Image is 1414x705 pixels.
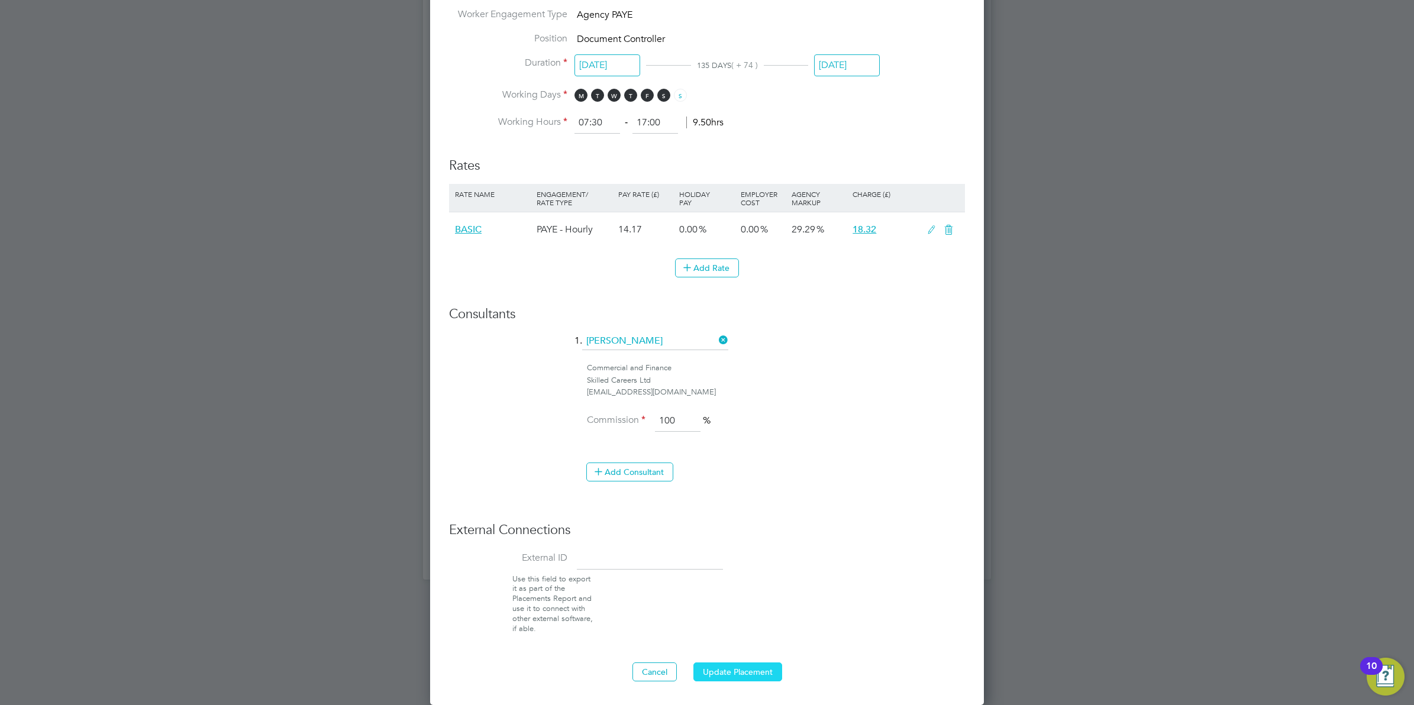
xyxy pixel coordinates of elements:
[586,414,645,426] label: Commission
[741,224,759,235] span: 0.00
[577,9,632,21] span: Agency PAYE
[574,54,640,76] input: Select one
[586,463,673,481] button: Add Consultant
[449,89,567,101] label: Working Days
[452,184,534,204] div: Rate Name
[449,306,965,323] h3: Consultants
[850,184,921,204] div: Charge (£)
[676,184,737,212] div: Holiday Pay
[615,212,676,247] div: 14.17
[693,662,782,681] button: Update Placement
[679,224,698,235] span: 0.00
[449,522,965,539] h3: External Connections
[675,258,739,277] button: Add Rate
[641,89,654,102] span: F
[582,332,728,350] input: Search for...
[591,89,604,102] span: T
[534,212,615,247] div: PAYE - Hourly
[674,89,687,102] span: S
[587,386,965,399] div: [EMAIL_ADDRESS][DOMAIN_NAME]
[587,374,965,387] div: Skilled Careers Ltd
[853,224,876,235] span: 18.32
[574,112,620,134] input: 08:00
[512,574,593,633] span: Use this field to export it as part of the Placements Report and use it to connect with other ext...
[789,184,850,212] div: Agency Markup
[814,54,880,76] input: Select one
[449,57,567,69] label: Duration
[697,60,731,70] span: 135 DAYS
[449,8,567,21] label: Worker Engagement Type
[731,60,758,70] span: ( + 74 )
[455,224,482,235] span: BASIC
[574,89,587,102] span: M
[622,117,630,128] span: ‐
[1367,658,1405,696] button: Open Resource Center, 10 new notifications
[632,112,678,134] input: 17:00
[608,89,621,102] span: W
[686,117,724,128] span: 9.50hrs
[703,415,711,426] span: %
[792,224,815,235] span: 29.29
[449,145,965,174] h3: Rates
[577,33,665,45] span: Document Controller
[449,116,567,128] label: Working Hours
[615,184,676,204] div: Pay Rate (£)
[587,362,965,374] div: Commercial and Finance
[1366,666,1377,681] div: 10
[738,184,789,212] div: Employer Cost
[449,552,567,564] label: External ID
[632,662,677,681] button: Cancel
[657,89,670,102] span: S
[449,332,965,362] li: 1.
[534,184,615,212] div: Engagement/ Rate Type
[449,33,567,45] label: Position
[624,89,637,102] span: T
